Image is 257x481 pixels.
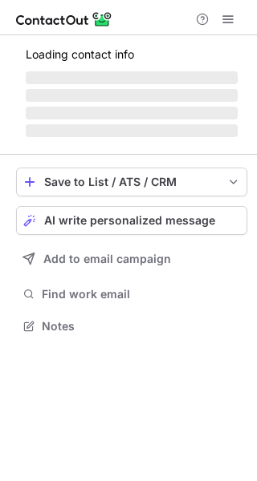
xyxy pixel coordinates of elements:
button: Add to email campaign [16,245,247,273]
img: ContactOut v5.3.10 [16,10,112,29]
p: Loading contact info [26,48,238,61]
div: Save to List / ATS / CRM [44,176,219,188]
span: ‌ [26,71,238,84]
button: Notes [16,315,247,338]
button: AI write personalized message [16,206,247,235]
span: Find work email [42,287,241,301]
span: AI write personalized message [44,214,215,227]
button: Find work email [16,283,247,305]
span: ‌ [26,124,238,137]
span: ‌ [26,89,238,102]
button: save-profile-one-click [16,168,247,196]
span: Notes [42,319,241,333]
span: Add to email campaign [43,253,171,265]
span: ‌ [26,107,238,119]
